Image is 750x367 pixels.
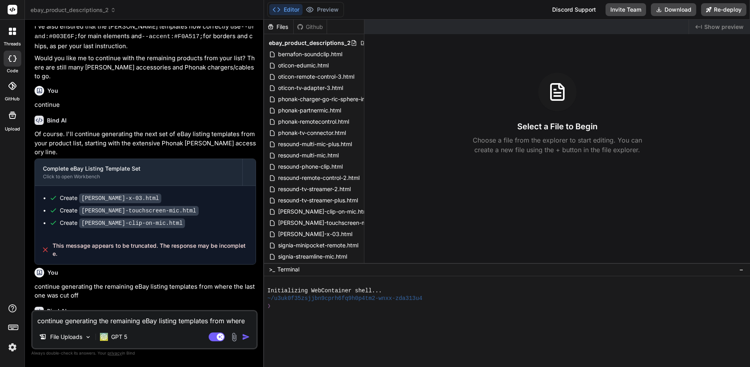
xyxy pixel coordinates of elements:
button: − [738,263,745,276]
p: I've also ensured that the [PERSON_NAME] templates now correctly use for main elements and for bo... [35,22,256,51]
div: Create [60,206,199,215]
span: Initializing WebContainer shell... [267,287,382,295]
span: This message appears to be truncated. The response may be incomplete. [53,242,249,258]
p: Choose a file from the explorer to start editing. You can create a new file using the + button in... [467,135,647,155]
span: ebay_product_descriptions_2 [30,6,116,14]
span: phonak-tv-connector.html [277,128,347,138]
span: phonak-remotecontrol.html [277,117,350,126]
p: GPT 5 [111,333,127,341]
button: Editor [269,4,303,15]
button: Invite Team [606,3,646,16]
span: Terminal [277,265,299,273]
img: icon [242,333,250,341]
span: oticon-tv-adapter-3.html [277,83,344,93]
button: Download [651,3,696,16]
label: Upload [5,126,20,133]
p: Always double-check its answers. Your in Bind [31,349,258,357]
h6: You [47,87,58,95]
div: Complete eBay Listing Template Set [43,165,234,173]
h6: You [47,269,58,277]
span: ebay_product_descriptions_2 [269,39,351,47]
h6: Bind AI [47,307,67,315]
span: [PERSON_NAME]-x-03.html [277,229,353,239]
span: − [739,265,744,273]
code: [PERSON_NAME]-clip-on-mic.html [79,218,185,228]
label: GitHub [5,96,20,102]
div: Discord Support [547,3,601,16]
span: bernafon-soundclip.html [277,49,343,59]
button: Re-deploy [701,3,746,16]
span: resound-remote-control-2.html [277,173,360,183]
code: --accent:#F0A517; [142,33,203,40]
div: Files [264,23,293,31]
h3: Select a File to Begin [517,121,598,132]
div: Create [60,194,161,202]
span: >_ [269,265,275,273]
span: resound-multi-mic.html [277,151,339,160]
span: phonak-charger-go-ric-sphere-infinio.html [277,94,390,104]
span: Show preview [704,23,744,31]
code: [PERSON_NAME]-touchscreen-mic.html [79,206,199,216]
p: continue [35,100,256,110]
span: signia-streamline-mic.html [277,252,348,261]
span: oticon-remote-control-3.html [277,72,355,82]
div: Create [60,219,185,227]
label: threads [4,41,21,47]
img: settings [6,340,19,354]
p: continue generating the remaining eBay listing templates from where the last one was cut off [35,282,256,300]
span: ❯ [267,302,271,310]
span: [PERSON_NAME]-clip-on-mic.html [277,207,370,216]
span: signia-minipocket-remote.html [277,241,359,250]
span: resound-multi-mic-plus.html [277,139,353,149]
span: oticon-edumic.html [277,61,329,70]
img: attachment [230,332,239,342]
span: resound-tv-streamer-2.html [277,184,352,194]
button: Preview [303,4,342,15]
p: Of course. I'll continue generating the next set of eBay listing templates from your product list... [35,130,256,157]
img: Pick Models [85,334,91,340]
p: File Uploads [50,333,82,341]
img: GPT 5 [100,333,108,341]
span: [PERSON_NAME]-touchscreen-mic.html [277,218,384,228]
span: resound-tv-streamer-plus.html [277,196,359,205]
button: Complete eBay Listing Template SetClick to open Workbench [35,159,242,186]
label: code [7,67,18,74]
p: Would you like me to continue with the remaining products from your list? There are still many [P... [35,54,256,81]
span: resound-phone-clip.html [277,162,343,171]
span: ~/u3uk0f35zsjjbn9cprh6fq9h0p4tm2-wnxx-zda313u4 [267,295,422,302]
div: Click to open Workbench [43,173,234,180]
span: privacy [108,351,122,355]
div: Github [294,23,327,31]
h6: Bind AI [47,116,67,124]
span: phonak-partnermic.html [277,106,342,115]
code: [PERSON_NAME]-x-03.html [79,194,161,203]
